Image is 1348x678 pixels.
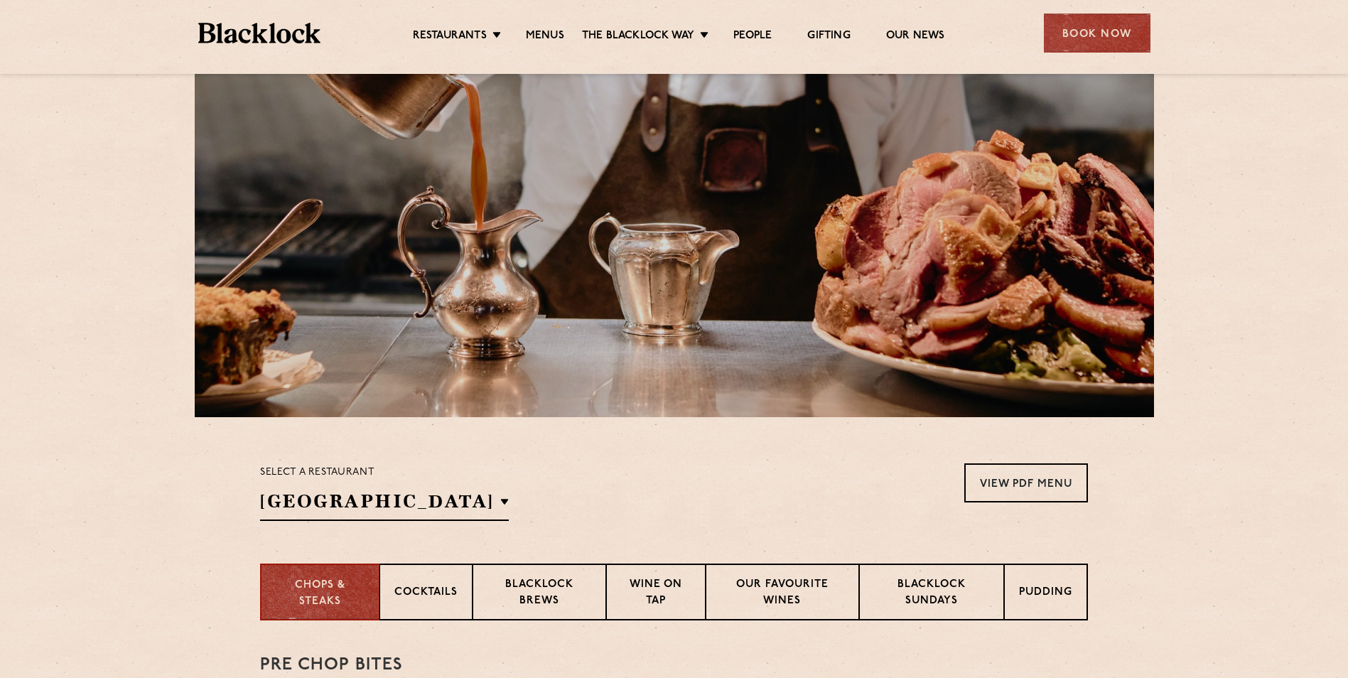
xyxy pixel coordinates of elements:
[886,29,945,45] a: Our News
[260,463,509,482] p: Select a restaurant
[582,29,694,45] a: The Blacklock Way
[260,656,1088,674] h3: Pre Chop Bites
[413,29,487,45] a: Restaurants
[1019,585,1072,603] p: Pudding
[733,29,772,45] a: People
[621,577,691,610] p: Wine on Tap
[807,29,850,45] a: Gifting
[721,577,843,610] p: Our favourite wines
[964,463,1088,502] a: View PDF Menu
[394,585,458,603] p: Cocktails
[260,489,509,521] h2: [GEOGRAPHIC_DATA]
[874,577,989,610] p: Blacklock Sundays
[276,578,365,610] p: Chops & Steaks
[1044,14,1150,53] div: Book Now
[526,29,564,45] a: Menus
[487,577,591,610] p: Blacklock Brews
[198,23,321,43] img: BL_Textured_Logo-footer-cropped.svg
